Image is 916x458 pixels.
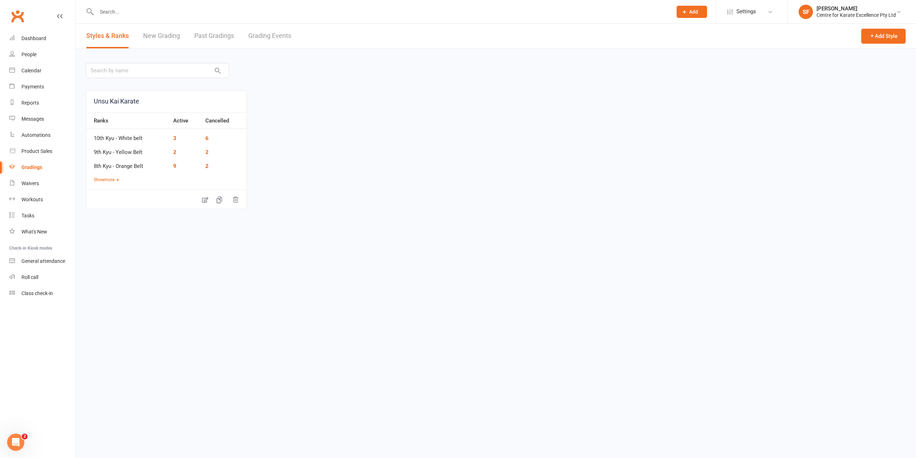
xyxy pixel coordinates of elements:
a: 6 [205,135,209,141]
a: Calendar [9,63,75,79]
div: Workouts [21,197,43,202]
span: Add [689,9,698,15]
div: Roll call [21,274,38,280]
a: Messages [9,111,75,127]
div: Payments [21,84,44,90]
div: [PERSON_NAME] [817,5,896,12]
button: Showmore [94,177,119,183]
a: Reports [9,95,75,111]
a: Automations [9,127,75,143]
input: Search by name [86,63,229,78]
a: 2 [173,149,176,155]
a: New Grading [143,24,180,48]
div: People [21,52,36,57]
a: Gradings [9,159,75,175]
a: 9 [173,163,176,169]
div: Reports [21,100,39,106]
a: Class kiosk mode [9,285,75,302]
th: Ranks [86,112,170,129]
input: Search... [94,7,667,17]
div: Product Sales [21,148,52,154]
div: What's New [21,229,47,235]
div: Automations [21,132,50,138]
a: Waivers [9,175,75,192]
a: Product Sales [9,143,75,159]
div: Calendar [21,68,42,73]
iframe: Intercom live chat [7,434,24,451]
a: 2 [205,163,209,169]
div: Waivers [21,180,39,186]
div: Gradings [21,164,42,170]
a: Grading Events [248,24,291,48]
a: 3 [173,135,176,141]
a: Past Gradings [194,24,234,48]
div: Class check-in [21,290,53,296]
th: Cancelled [202,112,247,129]
a: Clubworx [9,7,26,25]
a: Styles & Ranks [86,24,129,48]
button: Add [677,6,707,18]
td: 10th Kyu - White belt [86,129,170,143]
span: Settings [736,4,756,20]
td: 9th Kyu - Yellow Belt [86,143,170,157]
a: 2 [205,149,209,155]
td: 8th Kyu - Orange Belt [86,157,170,171]
button: Add Style [861,29,906,44]
th: Active [170,112,202,129]
div: Dashboard [21,35,46,41]
a: Payments [9,79,75,95]
a: What's New [9,224,75,240]
span: 2 [22,434,28,439]
a: Workouts [9,192,75,208]
div: Tasks [21,213,34,218]
a: Unsu Kai Karate [86,91,247,112]
div: Messages [21,116,44,122]
a: Dashboard [9,30,75,47]
a: People [9,47,75,63]
div: General attendance [21,258,65,264]
a: Tasks [9,208,75,224]
a: Roll call [9,269,75,285]
a: General attendance kiosk mode [9,253,75,269]
div: SF [799,5,813,19]
div: Centre for Karate Excellence Pty Ltd [817,12,896,18]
